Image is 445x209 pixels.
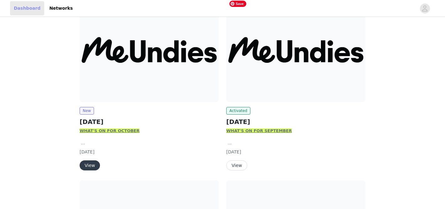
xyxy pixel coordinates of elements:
[80,128,84,133] strong: W
[226,117,365,126] h2: [DATE]
[231,128,292,133] strong: HAT'S ON FOR SEPTEMBER
[45,1,76,15] a: Networks
[80,160,100,170] button: View
[84,128,139,133] strong: HAT'S ON FOR OCTOBER
[226,107,250,115] span: Activated
[10,1,44,15] a: Dashboard
[80,107,94,115] span: New
[226,128,231,133] strong: W
[226,163,247,168] a: View
[80,149,94,154] span: [DATE]
[80,163,100,168] a: View
[229,1,246,7] span: Save
[226,160,247,170] button: View
[422,3,428,13] div: avatar
[80,117,219,126] h2: [DATE]
[226,149,241,154] span: [DATE]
